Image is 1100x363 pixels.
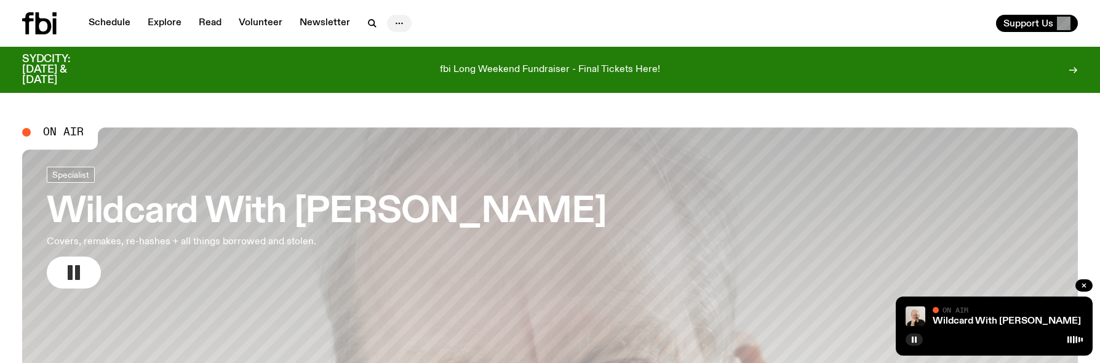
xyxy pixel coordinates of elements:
button: Support Us [996,15,1078,32]
p: Covers, remakes, re-hashes + all things borrowed and stolen. [47,234,362,249]
a: Explore [140,15,189,32]
a: Specialist [47,167,95,183]
a: Read [191,15,229,32]
p: fbi Long Weekend Fundraiser - Final Tickets Here! [440,65,660,76]
img: Stuart is smiling charmingly, wearing a black t-shirt against a stark white background. [906,306,925,326]
span: On Air [943,306,968,314]
span: Support Us [1003,18,1053,29]
span: On Air [43,127,84,138]
span: Specialist [52,170,89,180]
a: Newsletter [292,15,357,32]
a: Wildcard With [PERSON_NAME] [933,316,1081,326]
h3: Wildcard With [PERSON_NAME] [47,195,607,229]
a: Wildcard With [PERSON_NAME]Covers, remakes, re-hashes + all things borrowed and stolen. [47,167,607,289]
h3: SYDCITY: [DATE] & [DATE] [22,54,101,86]
a: Volunteer [231,15,290,32]
a: Schedule [81,15,138,32]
